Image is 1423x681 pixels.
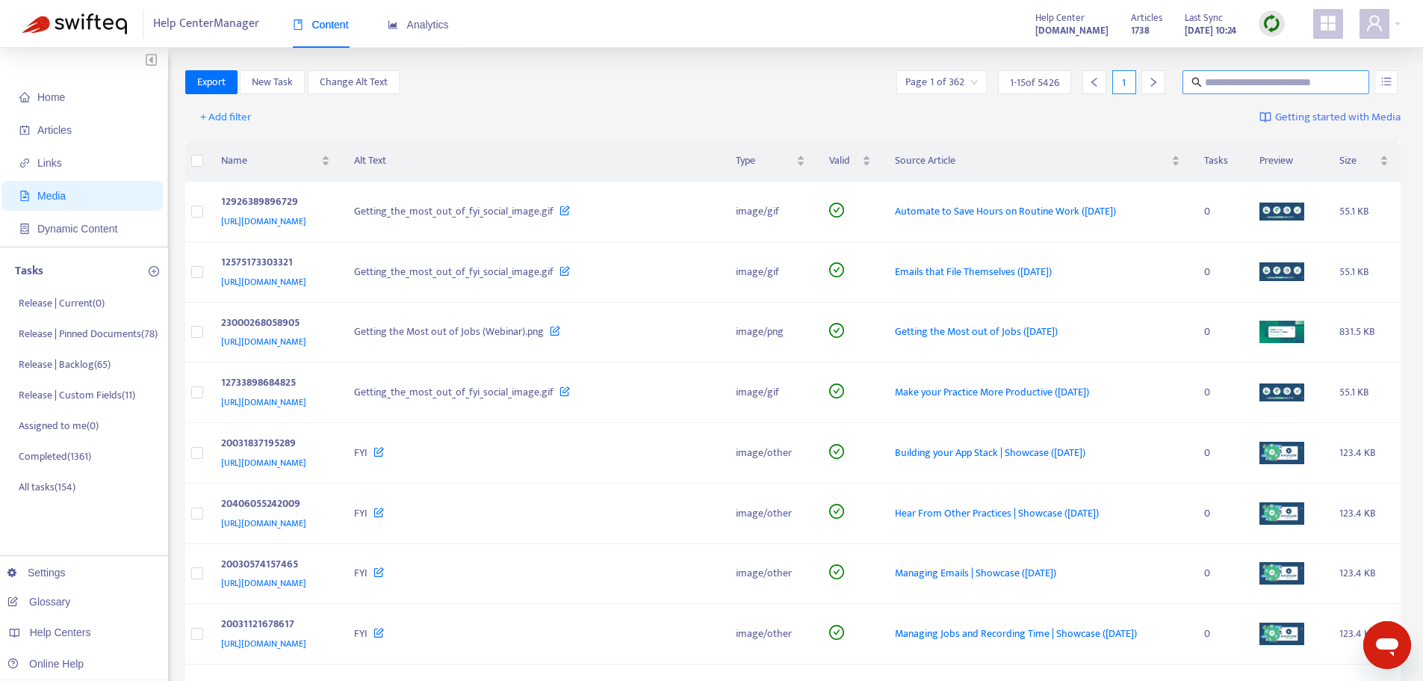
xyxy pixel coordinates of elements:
span: Size [1339,152,1377,169]
p: Tasks [15,262,43,280]
span: Make your Practice More Productive ([DATE]) [895,383,1089,401]
span: Getting the Most out of Jobs ([DATE]) [895,323,1058,340]
img: media-preview [1259,623,1304,645]
div: 123.4 KB [1339,445,1389,461]
p: Assigned to me ( 0 ) [19,418,99,434]
span: 1 - 15 of 5426 [1010,75,1059,90]
img: media-preview [1259,442,1304,464]
span: Home [37,91,65,103]
th: Preview [1247,141,1327,182]
th: Source Article [883,141,1192,182]
span: Content [293,19,349,31]
button: + Add filter [189,105,263,129]
span: check-circle [829,383,844,398]
span: Building your App Stack | Showcase ([DATE]) [895,444,1085,461]
div: 123.4 KB [1339,626,1389,642]
span: [URL][DOMAIN_NAME] [221,334,306,349]
span: check-circle [829,444,844,459]
span: FYI [354,444,368,461]
span: Getting_the_most_out_of_fyi_social_image.gif [354,263,554,280]
th: Alt Text [342,141,724,182]
span: Help Center [1035,10,1085,26]
div: 1 [1112,70,1136,94]
span: Valid [829,152,859,169]
span: plus-circle [149,266,159,277]
span: Dynamic Content [37,223,117,235]
div: 0 [1204,445,1236,461]
span: Getting_the_most_out_of_fyi_social_image.gif [354,383,554,401]
span: Name [221,152,319,169]
span: [URL][DOMAIN_NAME] [221,636,306,651]
div: 0 [1204,505,1236,522]
img: image-link [1259,111,1271,123]
span: New Task [252,74,293,90]
img: media-preview [1259,203,1304,221]
span: container [19,224,30,234]
strong: [DOMAIN_NAME] [1035,22,1109,39]
span: Getting_the_most_out_of_fyi_social_image.gif [354,203,554,220]
span: FYI [354,564,368,582]
td: image/gif [724,363,816,423]
th: Size [1327,141,1401,182]
span: Export [197,74,226,90]
button: Change Alt Text [308,70,400,94]
span: Articles [37,124,72,136]
div: 123.4 KB [1339,505,1389,522]
th: Name [209,141,343,182]
span: right [1148,77,1159,87]
span: Managing Emails | Showcase ([DATE]) [895,564,1056,582]
div: 20030574157465 [221,556,325,576]
span: Media [37,190,66,202]
td: image/other [724,604,816,665]
span: [URL][DOMAIN_NAME] [221,214,306,229]
div: 0 [1204,324,1236,340]
a: Online Help [7,658,84,670]
span: check-circle [829,564,844,579]
a: Glossary [7,596,70,608]
td: image/other [724,423,816,484]
th: Valid [817,141,883,182]
span: check-circle [829,323,844,338]
th: Tasks [1192,141,1247,182]
a: Settings [7,567,66,579]
div: 0 [1204,626,1236,642]
span: user [1365,14,1383,32]
span: check-circle [829,262,844,277]
div: 55.1 KB [1339,384,1389,401]
span: Emails that File Themselves ([DATE]) [895,263,1052,280]
div: 0 [1204,203,1236,220]
div: 831.5 KB [1339,324,1389,340]
span: left [1089,77,1100,87]
span: search [1191,77,1202,87]
p: Release | Pinned Documents ( 78 ) [19,326,158,342]
span: check-circle [829,625,844,640]
div: 0 [1204,384,1236,401]
div: 20406055242009 [221,496,325,515]
strong: [DATE] 10:24 [1185,22,1236,39]
iframe: Button to launch messaging window [1363,621,1411,669]
img: sync.dc5367851b00ba804db3.png [1262,14,1281,33]
span: Analytics [388,19,449,31]
p: All tasks ( 154 ) [19,479,75,495]
p: Release | Custom Fields ( 11 ) [19,387,135,403]
span: Help Center Manager [153,10,259,38]
span: Links [37,157,62,169]
span: FYI [354,505,368,522]
span: Managing Jobs and Recording Time | Showcase ([DATE]) [895,625,1137,642]
div: 20031837195289 [221,435,325,454]
p: Release | Backlog ( 65 ) [19,357,111,372]
div: 12926389896729 [221,194,325,213]
span: Source Article [895,152,1168,169]
strong: 1738 [1131,22,1150,39]
td: image/other [724,544,816,605]
span: account-book [19,125,30,135]
button: New Task [240,70,305,94]
span: Change Alt Text [320,74,388,90]
div: 55.1 KB [1339,264,1389,280]
span: unordered-list [1381,76,1392,87]
span: Hear From Other Practices | Showcase ([DATE]) [895,505,1099,522]
span: Automate to Save Hours on Routine Work ([DATE]) [895,203,1116,220]
img: media-preview [1259,262,1304,280]
span: check-circle [829,504,844,519]
span: Getting started with Media [1275,109,1401,126]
